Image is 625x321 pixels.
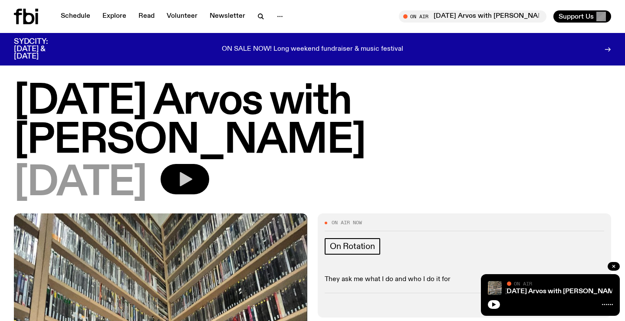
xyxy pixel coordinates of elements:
a: [DATE] Arvos with [PERSON_NAME] [504,288,621,295]
h1: [DATE] Arvos with [PERSON_NAME] [14,82,611,160]
a: Schedule [56,10,95,23]
a: Newsletter [204,10,250,23]
p: ON SALE NOW! Long weekend fundraiser & music festival [222,46,403,53]
a: Explore [97,10,132,23]
p: They ask me what I do and who I do it for [325,275,604,284]
span: Support Us [559,13,594,20]
button: Support Us [553,10,611,23]
span: On Air [514,281,532,286]
a: Volunteer [161,10,203,23]
img: A corner shot of the fbi music library [488,281,502,295]
h3: SYDCITY: [DATE] & [DATE] [14,38,69,60]
a: On Rotation [325,238,380,255]
a: Read [133,10,160,23]
button: On Air[DATE] Arvos with [PERSON_NAME] [399,10,546,23]
span: [DATE] [14,164,147,203]
span: On Air Now [332,220,362,225]
span: On Rotation [330,242,375,251]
